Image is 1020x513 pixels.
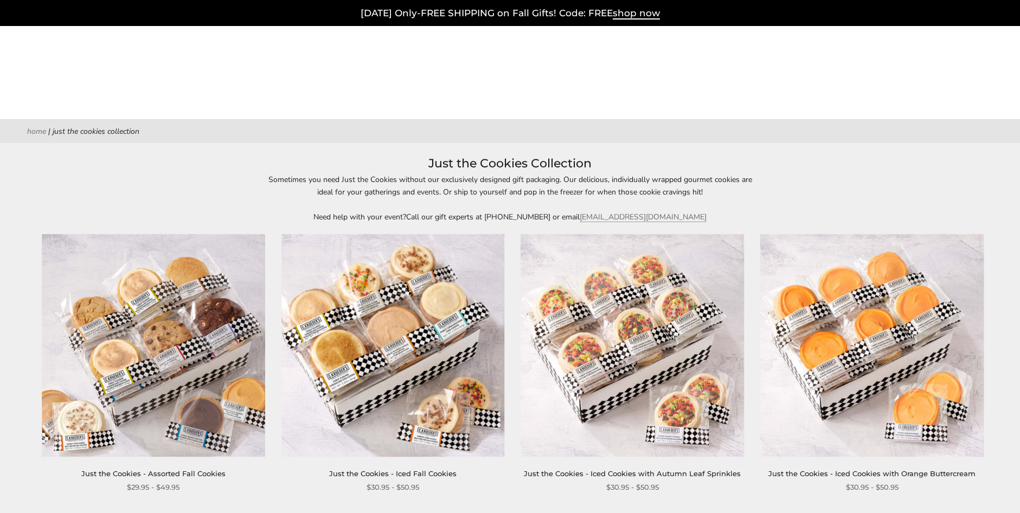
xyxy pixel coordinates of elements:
a: Just the Cookies - Iced Cookies with Autumn Leaf Sprinkles [521,234,745,457]
p: Sometimes you need Just the Cookies without our exclusively designed gift packaging. Our deliciou... [261,173,760,198]
a: Home [27,126,46,137]
a: [DATE] Only-FREE SHIPPING on Fall Gifts! Code: FREEshop now [361,8,660,20]
a: Just the Cookies - Iced Cookies with Orange Buttercream [768,469,976,478]
a: Just the Cookies - Iced Fall Cookies [329,469,457,478]
img: Just the Cookies - Iced Cookies with Orange Buttercream [760,234,984,457]
span: shop now [613,8,660,20]
span: Just the Cookies Collection [53,126,139,137]
span: $30.95 - $50.95 [846,482,899,493]
span: Call our gift experts at [PHONE_NUMBER] or email [406,212,580,222]
img: Just the Cookies - Iced Fall Cookies [281,234,505,457]
a: Just the Cookies - Assorted Fall Cookies [81,469,226,478]
img: Just the Cookies - Assorted Fall Cookies [42,234,265,457]
a: [EMAIL_ADDRESS][DOMAIN_NAME] [580,212,707,222]
h1: Just the Cookies Collection [43,154,977,173]
span: $30.95 - $50.95 [606,482,659,493]
span: $30.95 - $50.95 [367,482,419,493]
img: Just the Cookies - Iced Cookies with Autumn Leaf Sprinkles [521,234,744,457]
span: | [48,126,50,137]
span: $29.95 - $49.95 [127,482,179,493]
p: Need help with your event? [261,211,760,223]
a: Just the Cookies - Iced Cookies with Autumn Leaf Sprinkles [524,469,741,478]
nav: breadcrumbs [27,125,993,138]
